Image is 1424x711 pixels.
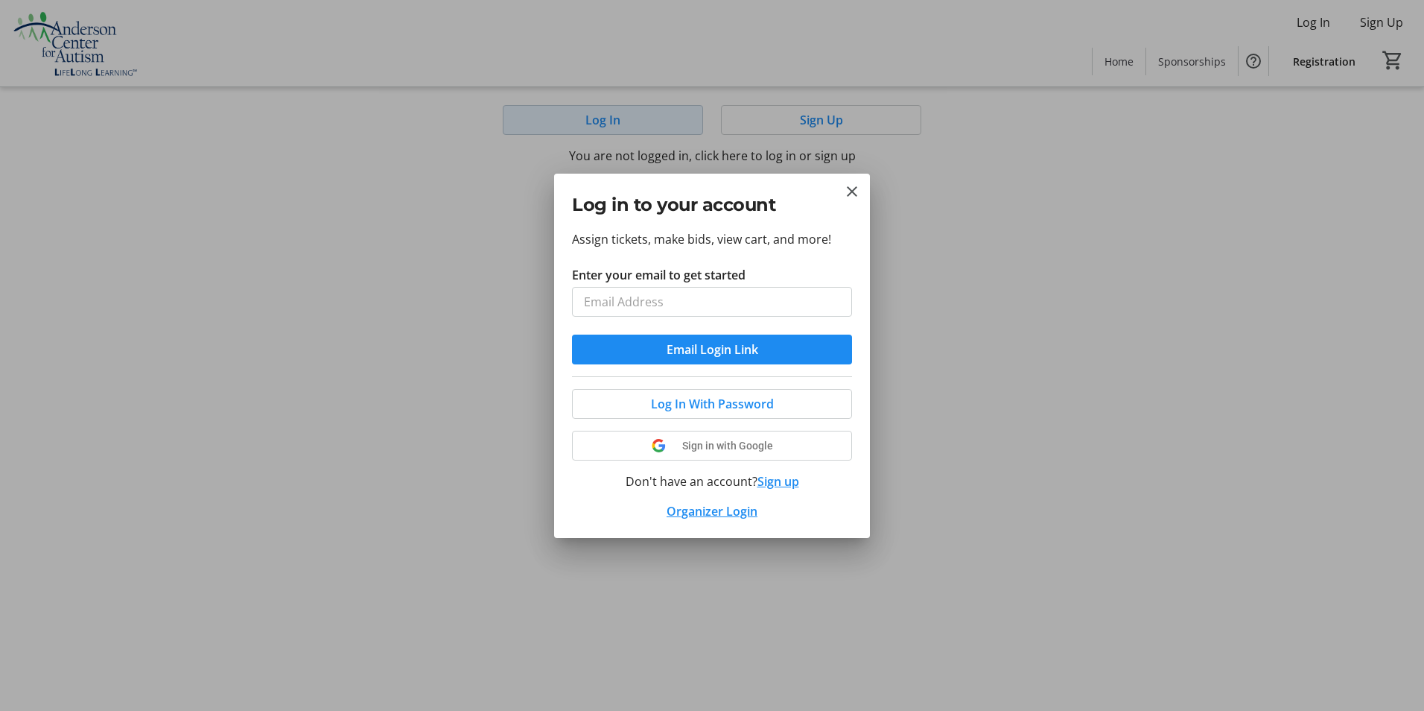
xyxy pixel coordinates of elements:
[572,389,852,419] button: Log In With Password
[572,230,852,248] p: Assign tickets, make bids, view cart, and more!
[667,341,758,358] span: Email Login Link
[572,473,852,490] div: Don't have an account?
[667,503,757,519] a: Organizer Login
[682,440,773,452] span: Sign in with Google
[572,192,852,218] h2: Log in to your account
[843,183,861,200] button: Close
[651,395,774,413] span: Log In With Password
[572,431,852,461] button: Sign in with Google
[572,287,852,317] input: Email Address
[572,335,852,364] button: Email Login Link
[572,266,746,284] label: Enter your email to get started
[757,473,799,490] button: Sign up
